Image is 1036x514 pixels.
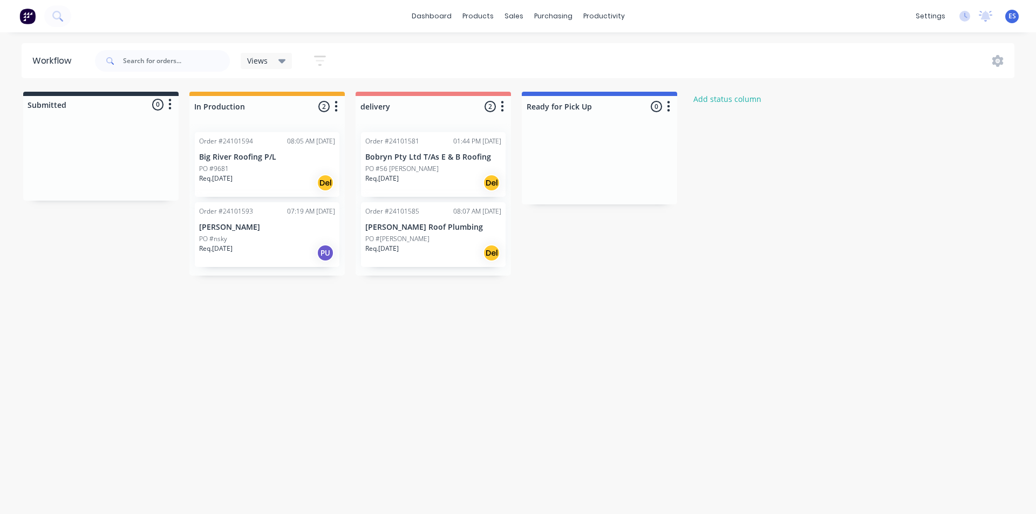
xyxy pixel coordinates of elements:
[32,54,77,67] div: Workflow
[199,153,335,162] p: Big River Roofing P/L
[195,202,339,267] div: Order #2410159307:19 AM [DATE][PERSON_NAME]PO #nskyReq.[DATE]PU
[195,132,339,197] div: Order #2410159408:05 AM [DATE]Big River Roofing P/LPO #9681Req.[DATE]Del
[199,234,227,244] p: PO #nsky
[199,244,233,253] p: Req. [DATE]
[361,202,506,267] div: Order #2410158508:07 AM [DATE][PERSON_NAME] Roof PlumbingPO #[PERSON_NAME]Req.[DATE]Del
[361,132,506,197] div: Order #2410158101:44 PM [DATE]Bobryn Pty Ltd T/As E & B RoofingPO #56 [PERSON_NAME]Req.[DATE]Del
[365,207,419,216] div: Order #24101585
[529,8,578,24] div: purchasing
[406,8,457,24] a: dashboard
[199,164,229,174] p: PO #9681
[578,8,630,24] div: productivity
[365,234,430,244] p: PO #[PERSON_NAME]
[910,8,951,24] div: settings
[199,174,233,183] p: Req. [DATE]
[365,174,399,183] p: Req. [DATE]
[1008,11,1016,21] span: ES
[365,153,501,162] p: Bobryn Pty Ltd T/As E & B Roofing
[483,174,500,191] div: Del
[365,244,399,253] p: Req. [DATE]
[123,50,230,72] input: Search for orders...
[365,164,439,174] p: PO #56 [PERSON_NAME]
[199,223,335,232] p: [PERSON_NAME]
[365,223,501,232] p: [PERSON_NAME] Roof Plumbing
[457,8,499,24] div: products
[19,8,36,24] img: Factory
[199,207,253,216] div: Order #24101593
[453,207,501,216] div: 08:07 AM [DATE]
[317,244,334,262] div: PU
[287,136,335,146] div: 08:05 AM [DATE]
[247,55,268,66] span: Views
[199,136,253,146] div: Order #24101594
[365,136,419,146] div: Order #24101581
[483,244,500,262] div: Del
[317,174,334,191] div: Del
[287,207,335,216] div: 07:19 AM [DATE]
[688,92,767,106] button: Add status column
[499,8,529,24] div: sales
[453,136,501,146] div: 01:44 PM [DATE]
